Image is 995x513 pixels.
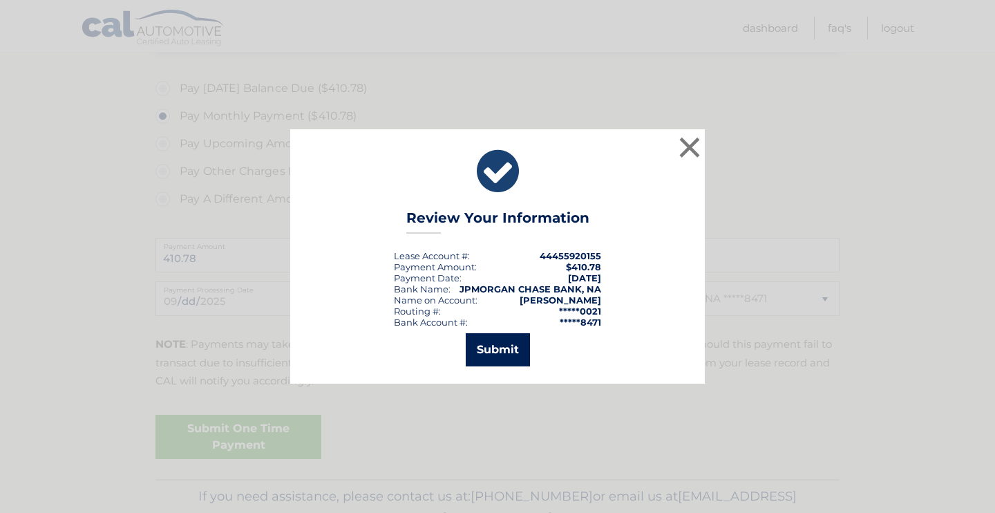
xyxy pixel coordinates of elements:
strong: [PERSON_NAME] [520,295,601,306]
div: Payment Amount: [394,261,477,272]
div: Name on Account: [394,295,477,306]
span: [DATE] [568,272,601,283]
strong: 44455920155 [540,250,601,261]
h3: Review Your Information [406,209,589,234]
button: × [676,133,703,161]
strong: JPMORGAN CHASE BANK, NA [459,283,601,295]
span: Payment Date [394,272,459,283]
span: $410.78 [566,261,601,272]
div: Routing #: [394,306,441,317]
div: Bank Name: [394,283,451,295]
div: Lease Account #: [394,250,470,261]
div: Bank Account #: [394,317,468,328]
button: Submit [466,333,530,366]
div: : [394,272,462,283]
